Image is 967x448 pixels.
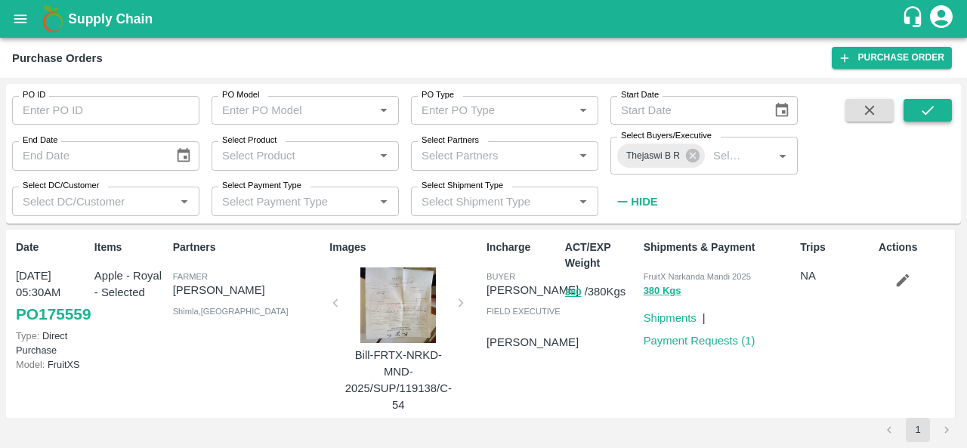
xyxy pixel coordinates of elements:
[610,96,762,125] input: Start Date
[17,191,170,211] input: Select DC/Customer
[901,5,928,32] div: customer-support
[94,239,167,255] p: Items
[222,134,277,147] label: Select Product
[800,239,873,255] p: Trips
[644,272,751,281] span: FruitX Narkanda Mandi 2025
[12,96,199,125] input: Enter PO ID
[222,180,301,192] label: Select Payment Type
[621,89,659,101] label: Start Date
[644,283,681,300] button: 380 Kgs
[173,272,208,281] span: Farmer
[16,239,88,255] p: Date
[617,144,705,168] div: Thejaswi B R
[707,146,749,165] input: Select Buyers/Executive
[23,134,57,147] label: End Date
[565,284,582,301] button: 380
[773,146,792,165] button: Open
[617,148,689,164] span: Thejaswi B R
[573,100,593,120] button: Open
[832,47,952,69] a: Purchase Order
[222,89,260,101] label: PO Model
[875,418,961,442] nav: pagination navigation
[487,239,559,255] p: Incharge
[879,239,951,255] p: Actions
[800,267,873,284] p: NA
[16,267,88,301] p: [DATE] 05:30AM
[175,192,194,212] button: Open
[12,48,103,68] div: Purchase Orders
[573,192,593,212] button: Open
[329,239,480,255] p: Images
[341,347,455,414] p: Bill-FRTX-NRKD-MND-2025/SUP/119138/C-54
[928,3,955,35] div: account of current user
[68,8,901,29] a: Supply Chain
[487,282,579,298] p: [PERSON_NAME]
[565,239,638,271] p: ACT/EXP Weight
[768,96,796,125] button: Choose date
[38,4,68,34] img: logo
[16,359,45,370] span: Model:
[906,418,930,442] button: page 1
[16,357,88,372] p: FruitXS
[374,192,394,212] button: Open
[644,312,697,324] a: Shipments
[216,146,369,165] input: Select Product
[631,196,657,208] strong: Hide
[3,2,38,36] button: open drawer
[487,307,561,316] span: field executive
[16,301,91,328] a: PO175559
[23,180,99,192] label: Select DC/Customer
[12,141,163,170] input: End Date
[644,239,795,255] p: Shipments & Payment
[621,130,712,142] label: Select Buyers/Executive
[16,329,88,357] p: Direct Purchase
[697,304,706,326] div: |
[416,191,569,211] input: Select Shipment Type
[573,146,593,165] button: Open
[173,282,324,298] p: [PERSON_NAME]
[173,307,289,316] span: Shimla , [GEOGRAPHIC_DATA]
[173,239,324,255] p: Partners
[644,335,755,347] a: Payment Requests (1)
[216,191,350,211] input: Select Payment Type
[169,141,198,170] button: Choose date
[422,89,454,101] label: PO Type
[374,100,394,120] button: Open
[416,100,549,120] input: Enter PO Type
[416,146,569,165] input: Select Partners
[374,146,394,165] button: Open
[216,100,350,120] input: Enter PO Model
[610,189,662,215] button: Hide
[68,11,153,26] b: Supply Chain
[94,267,167,301] p: Apple - Royal - Selected
[422,134,479,147] label: Select Partners
[16,330,39,341] span: Type:
[422,180,503,192] label: Select Shipment Type
[565,283,638,301] p: / 380 Kgs
[487,272,515,281] span: buyer
[487,334,579,351] p: [PERSON_NAME]
[23,89,45,101] label: PO ID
